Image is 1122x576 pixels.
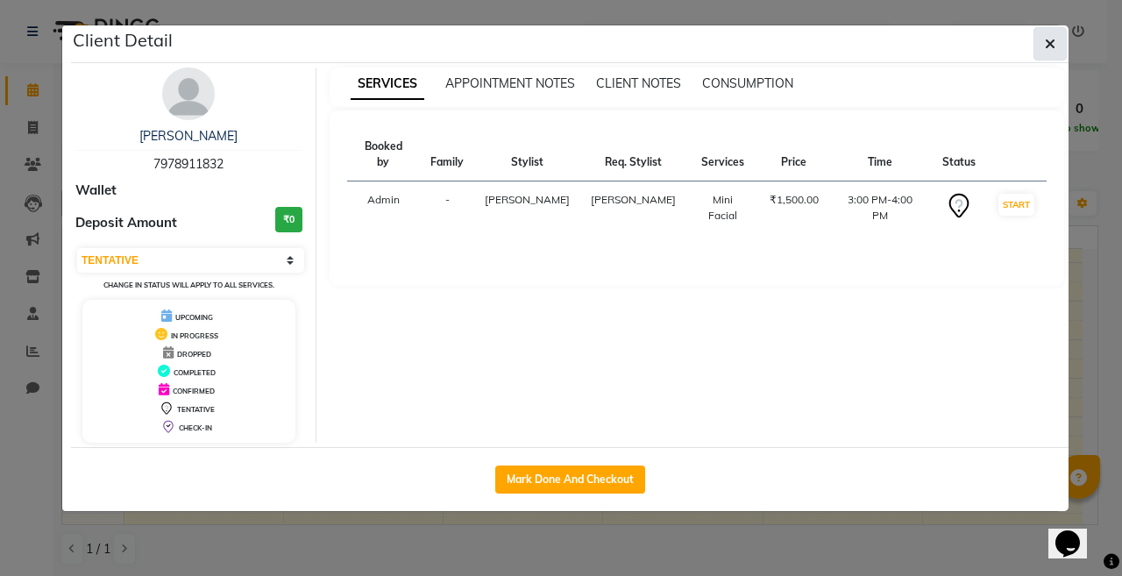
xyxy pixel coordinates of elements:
[485,193,570,206] span: [PERSON_NAME]
[759,128,829,181] th: Price
[75,181,117,201] span: Wallet
[179,423,212,432] span: CHECK-IN
[702,75,793,91] span: CONSUMPTION
[998,194,1034,216] button: START
[75,213,177,233] span: Deposit Amount
[596,75,681,91] span: CLIENT NOTES
[73,27,173,53] h5: Client Detail
[420,181,474,235] td: -
[275,207,302,232] h3: ₹0
[175,313,213,322] span: UPCOMING
[580,128,686,181] th: Req. Stylist
[351,68,424,100] span: SERVICES
[697,192,749,224] div: Mini Facial
[139,128,238,144] a: [PERSON_NAME]
[932,128,986,181] th: Status
[591,193,676,206] span: [PERSON_NAME]
[103,281,274,289] small: Change in status will apply to all services.
[474,128,580,181] th: Stylist
[495,466,645,494] button: Mark Done And Checkout
[686,128,759,181] th: Services
[153,156,224,172] span: 7978911832
[177,405,215,414] span: TENTATIVE
[347,128,421,181] th: Booked by
[445,75,575,91] span: APPOINTMENT NOTES
[829,181,932,235] td: 3:00 PM-4:00 PM
[177,350,211,359] span: DROPPED
[420,128,474,181] th: Family
[171,331,218,340] span: IN PROGRESS
[162,68,215,120] img: avatar
[173,387,215,395] span: CONFIRMED
[174,368,216,377] span: COMPLETED
[347,181,421,235] td: Admin
[829,128,932,181] th: Time
[1048,506,1104,558] iframe: chat widget
[770,192,819,208] div: ₹1,500.00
